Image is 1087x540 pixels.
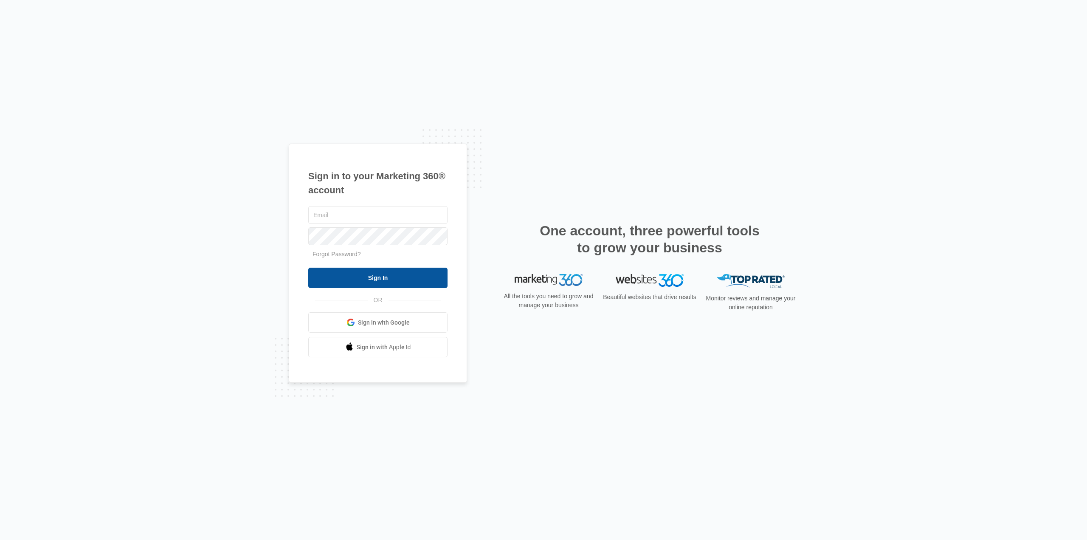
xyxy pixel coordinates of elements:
[717,274,785,288] img: Top Rated Local
[368,296,389,305] span: OR
[313,251,361,257] a: Forgot Password?
[602,293,697,302] p: Beautiful websites that drive results
[537,222,762,256] h2: One account, three powerful tools to grow your business
[308,206,448,224] input: Email
[501,292,596,310] p: All the tools you need to grow and manage your business
[308,337,448,357] a: Sign in with Apple Id
[358,318,410,327] span: Sign in with Google
[515,274,583,286] img: Marketing 360
[616,274,684,286] img: Websites 360
[703,294,798,312] p: Monitor reviews and manage your online reputation
[308,169,448,197] h1: Sign in to your Marketing 360® account
[357,343,411,352] span: Sign in with Apple Id
[308,268,448,288] input: Sign In
[308,312,448,333] a: Sign in with Google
